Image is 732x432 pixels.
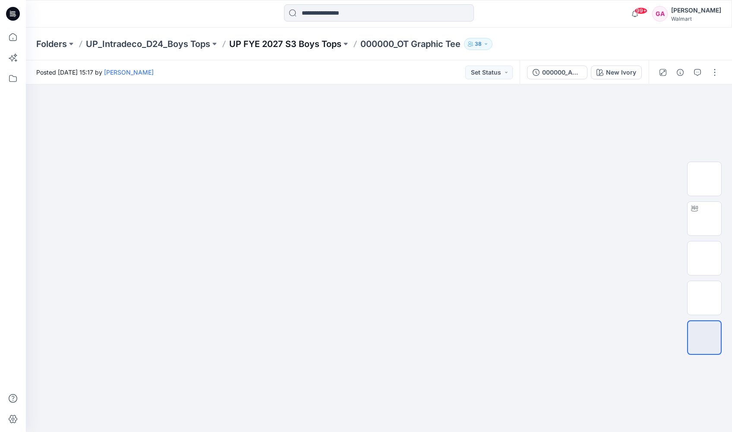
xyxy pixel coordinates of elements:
[229,38,341,50] a: UP FYE 2027 S3 Boys Tops
[542,68,582,77] div: 000000_ADM_OT Graphic Tee
[634,7,647,14] span: 99+
[360,38,461,50] p: 000000_OT Graphic Tee
[464,38,492,50] button: 38
[671,16,721,22] div: Walmart
[104,69,154,76] a: [PERSON_NAME]
[606,68,636,77] div: New Ivory
[86,38,210,50] a: UP_Intradeco_D24_Boys Tops
[527,66,587,79] button: 000000_ADM_OT Graphic Tee
[673,66,687,79] button: Details
[475,39,482,49] p: 38
[652,6,668,22] div: GA
[36,38,67,50] a: Folders
[36,68,154,77] span: Posted [DATE] 15:17 by
[671,5,721,16] div: [PERSON_NAME]
[591,66,642,79] button: New Ivory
